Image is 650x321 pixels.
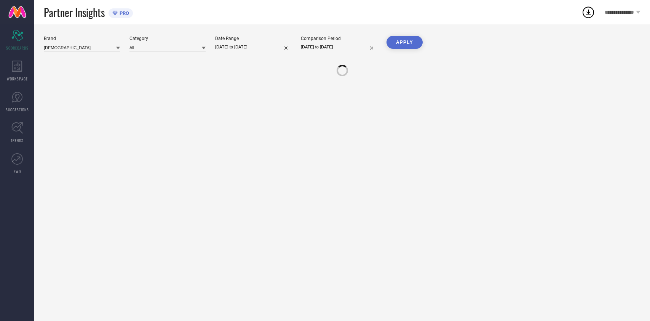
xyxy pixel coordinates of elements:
[215,36,291,41] div: Date Range
[118,10,129,16] span: PRO
[386,36,423,49] button: APPLY
[11,138,24,143] span: TRENDS
[44,36,120,41] div: Brand
[581,5,595,19] div: Open download list
[44,5,105,20] span: Partner Insights
[301,36,377,41] div: Comparison Period
[6,45,29,51] span: SCORECARDS
[301,43,377,51] input: Select comparison period
[7,76,28,82] span: WORKSPACE
[14,169,21,174] span: FWD
[215,43,291,51] input: Select date range
[129,36,206,41] div: Category
[6,107,29,112] span: SUGGESTIONS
